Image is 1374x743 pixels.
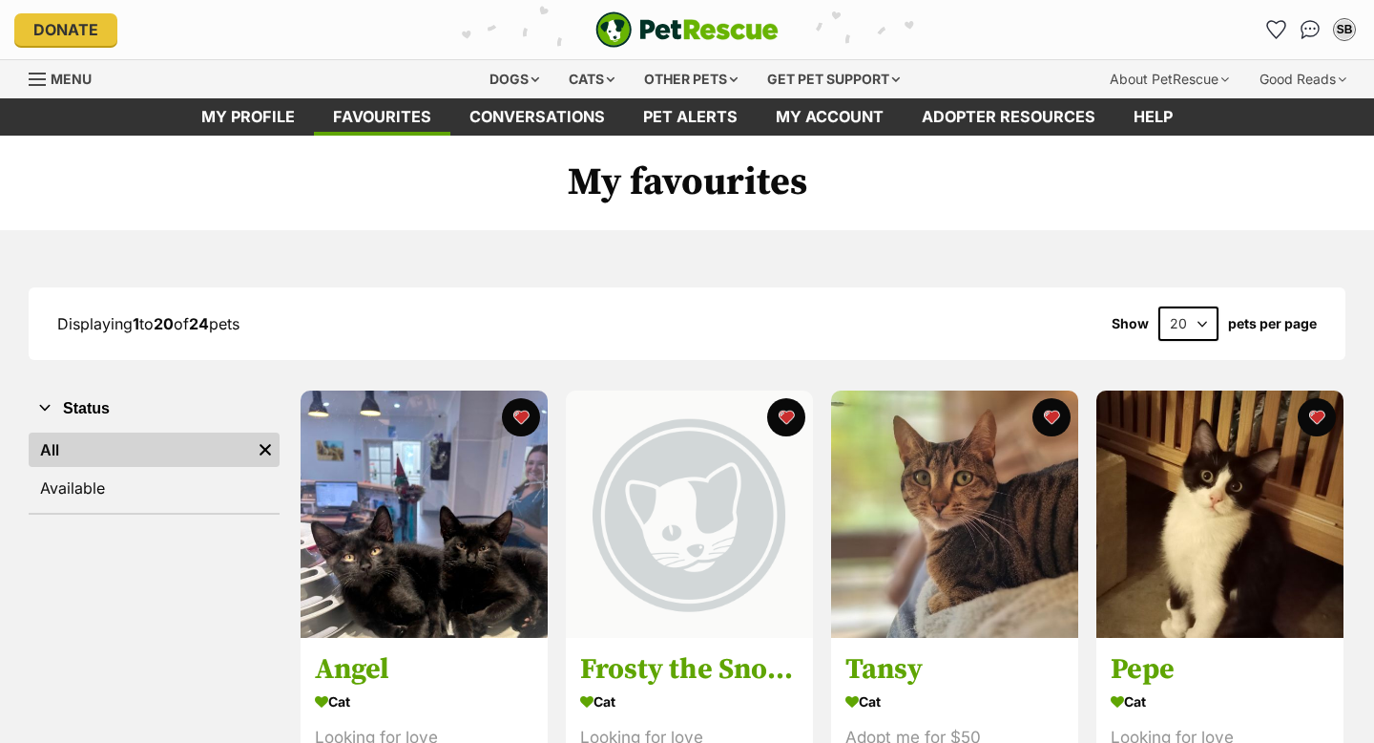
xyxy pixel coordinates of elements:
[315,689,533,716] div: Cat
[29,396,280,421] button: Status
[1246,60,1360,98] div: Good Reads
[315,652,533,689] h3: Angel
[1111,652,1329,689] h3: Pepe
[845,689,1064,716] div: Cat
[1329,14,1360,45] button: My account
[29,429,280,513] div: Status
[14,13,117,46] a: Donate
[624,98,757,136] a: Pet alerts
[903,98,1114,136] a: Adopter resources
[831,391,1078,638] img: Tansy
[754,60,913,98] div: Get pet support
[1298,398,1336,436] button: favourite
[595,11,779,48] a: PetRescue
[1112,316,1149,331] span: Show
[1301,20,1321,39] img: chat-41dd97257d64d25036548639549fe6c8038ab92f7586957e7f3b1b290dea8141.svg
[476,60,552,98] div: Dogs
[555,60,628,98] div: Cats
[595,11,779,48] img: logo-e224e6f780fb5917bec1dbf3a21bbac754714ae5b6737aabdf751b685950b380.svg
[29,471,280,505] a: Available
[450,98,624,136] a: conversations
[767,398,805,436] button: favourite
[301,391,548,638] img: Angel
[133,314,139,333] strong: 1
[580,689,799,716] div: Cat
[1228,316,1317,331] label: pets per page
[1096,391,1343,638] img: Pepe
[1260,14,1291,45] a: Favourites
[1260,14,1360,45] ul: Account quick links
[182,98,314,136] a: My profile
[845,652,1064,689] h3: Tansy
[51,71,92,87] span: Menu
[502,398,540,436] button: favourite
[314,98,450,136] a: Favourites
[1114,98,1192,136] a: Help
[566,391,813,638] img: Frosty the Snowman
[189,314,209,333] strong: 24
[29,60,105,95] a: Menu
[251,433,280,467] a: Remove filter
[1032,398,1071,436] button: favourite
[1295,14,1325,45] a: Conversations
[154,314,174,333] strong: 20
[1335,20,1354,39] div: SB
[757,98,903,136] a: My account
[1096,60,1242,98] div: About PetRescue
[631,60,751,98] div: Other pets
[57,314,239,333] span: Displaying to of pets
[580,652,799,689] h3: Frosty the Snowman
[29,433,251,467] a: All
[1111,689,1329,716] div: Cat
